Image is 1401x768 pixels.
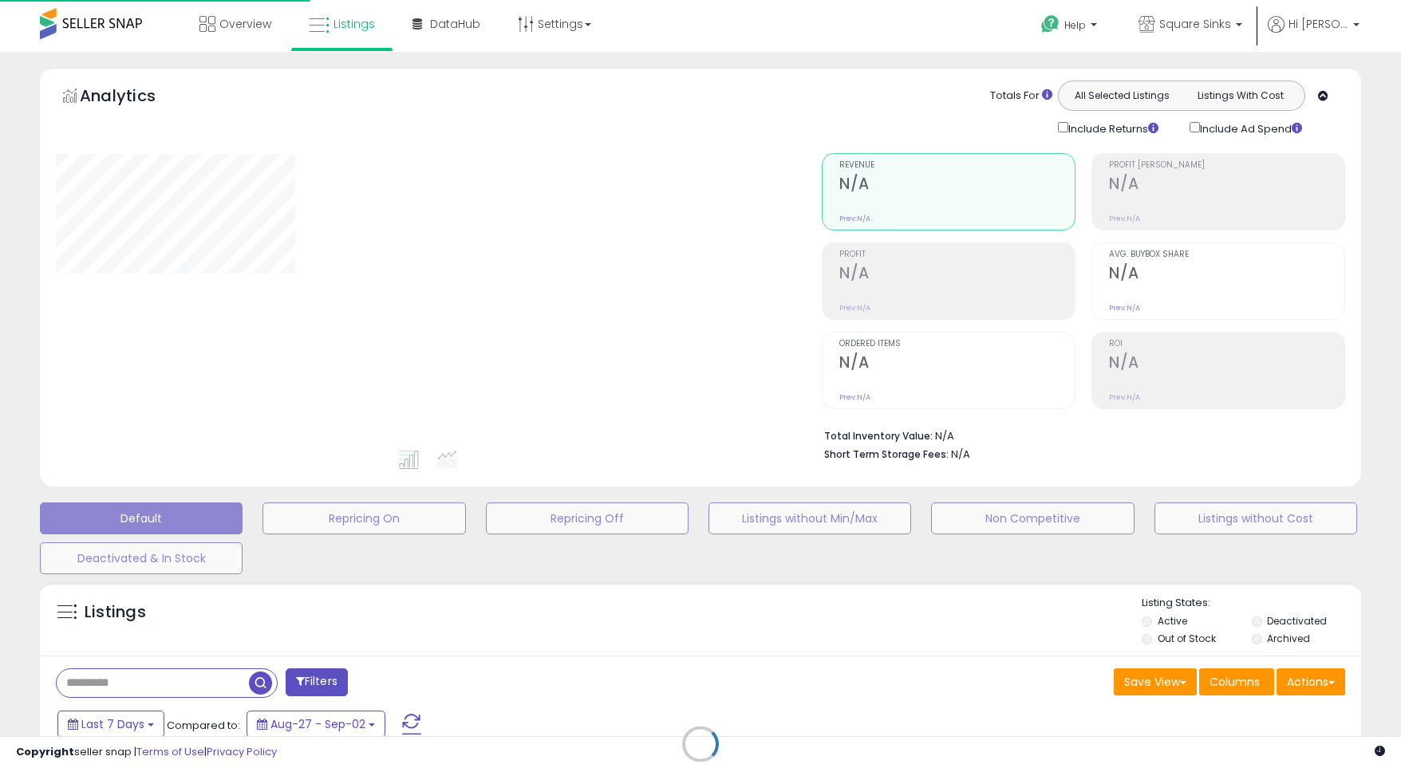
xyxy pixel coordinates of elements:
[1040,14,1060,34] i: Get Help
[1046,119,1178,137] div: Include Returns
[1063,85,1182,106] button: All Selected Listings
[1181,85,1300,106] button: Listings With Cost
[1109,353,1344,375] h2: N/A
[839,175,1075,196] h2: N/A
[708,502,911,534] button: Listings without Min/Max
[333,16,375,32] span: Listings
[1109,340,1344,349] span: ROI
[839,161,1075,170] span: Revenue
[1154,502,1357,534] button: Listings without Cost
[824,429,933,443] b: Total Inventory Value:
[1178,119,1328,137] div: Include Ad Spend
[1109,264,1344,286] h2: N/A
[486,502,689,534] button: Repricing Off
[824,447,949,461] b: Short Term Storage Fees:
[839,214,870,223] small: Prev: N/A
[1028,2,1113,52] a: Help
[839,250,1075,259] span: Profit
[1289,16,1348,32] span: Hi [PERSON_NAME]
[430,16,480,32] span: DataHub
[951,447,970,462] span: N/A
[824,425,1333,444] li: N/A
[40,502,243,534] button: Default
[16,745,277,760] div: seller snap | |
[1159,16,1231,32] span: Square Sinks
[839,392,870,402] small: Prev: N/A
[40,542,243,574] button: Deactivated & In Stock
[262,502,465,534] button: Repricing On
[80,85,187,111] h5: Analytics
[1109,392,1140,402] small: Prev: N/A
[1109,250,1344,259] span: Avg. Buybox Share
[990,89,1052,104] div: Totals For
[1064,18,1086,32] span: Help
[1109,175,1344,196] h2: N/A
[1109,303,1140,313] small: Prev: N/A
[931,502,1134,534] button: Non Competitive
[839,353,1075,375] h2: N/A
[1109,214,1140,223] small: Prev: N/A
[1268,16,1360,52] a: Hi [PERSON_NAME]
[839,264,1075,286] h2: N/A
[1109,161,1344,170] span: Profit [PERSON_NAME]
[219,16,271,32] span: Overview
[16,744,74,759] strong: Copyright
[839,340,1075,349] span: Ordered Items
[839,303,870,313] small: Prev: N/A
